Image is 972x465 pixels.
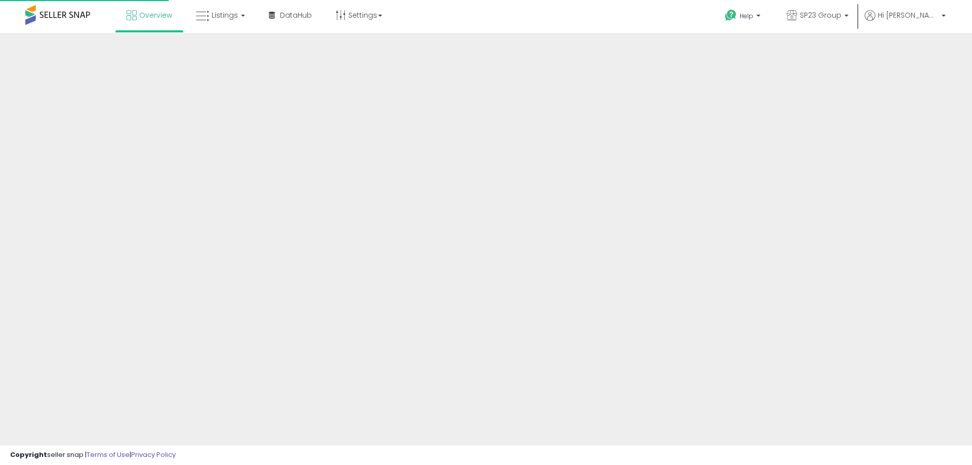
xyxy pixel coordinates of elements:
[10,450,176,460] div: seller snap | |
[878,10,939,20] span: Hi [PERSON_NAME]
[212,10,238,20] span: Listings
[865,10,946,33] a: Hi [PERSON_NAME]
[280,10,312,20] span: DataHub
[139,10,172,20] span: Overview
[740,12,753,20] span: Help
[10,450,47,459] strong: Copyright
[800,10,841,20] span: SP23 Group
[131,450,176,459] a: Privacy Policy
[717,2,771,33] a: Help
[724,9,737,22] i: Get Help
[87,450,130,459] a: Terms of Use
